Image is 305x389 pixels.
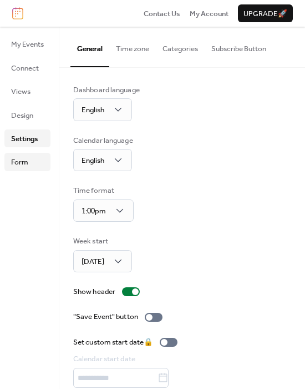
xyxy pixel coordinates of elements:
span: English [82,103,104,117]
span: My Events [11,39,44,50]
span: Connect [11,63,39,74]
a: Contact Us [144,8,180,19]
span: 1:00pm [82,204,106,218]
div: "Save Event" button [73,311,138,322]
a: Connect [4,59,50,77]
img: logo [12,7,23,19]
span: Design [11,110,33,121]
span: [DATE] [82,255,104,269]
a: Settings [4,129,50,147]
button: Upgrade🚀 [238,4,293,22]
a: My Account [190,8,228,19]
span: Settings [11,133,38,144]
div: Show header [73,286,115,297]
span: Form [11,157,28,168]
div: Time format [73,185,131,196]
button: General [70,27,109,67]
button: Categories [156,27,205,66]
div: Calendar language [73,135,133,146]
span: Upgrade 🚀 [243,8,287,19]
button: Time zone [109,27,156,66]
a: My Events [4,35,50,53]
span: English [82,153,104,168]
a: Form [4,153,50,171]
button: Subscribe Button [205,27,273,66]
span: Views [11,86,30,97]
div: Week start [73,236,130,247]
a: Views [4,82,50,100]
div: Dashboard language [73,84,140,96]
a: Design [4,106,50,124]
